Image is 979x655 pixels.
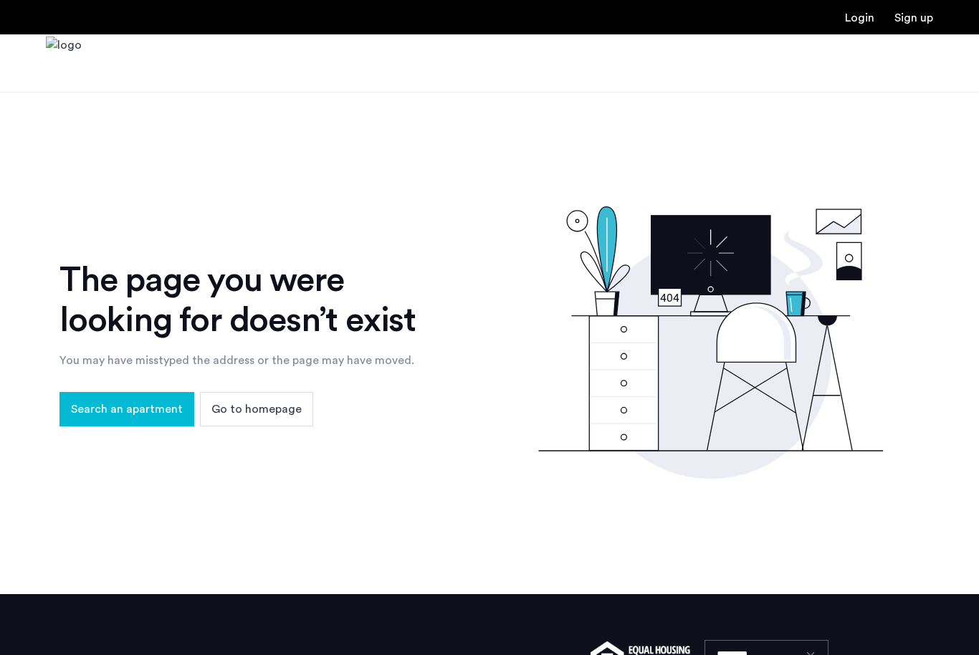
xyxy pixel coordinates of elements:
button: button [200,392,313,426]
div: You may have misstyped the address or the page may have moved. [59,352,441,369]
a: Registration [894,12,933,24]
img: logo [46,37,82,90]
div: The page you were looking for doesn’t exist [59,260,441,340]
a: Login [845,12,874,24]
button: button [59,392,194,426]
span: Search an apartment [71,401,183,418]
span: Go to homepage [211,401,302,418]
a: Cazamio Logo [46,37,82,90]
